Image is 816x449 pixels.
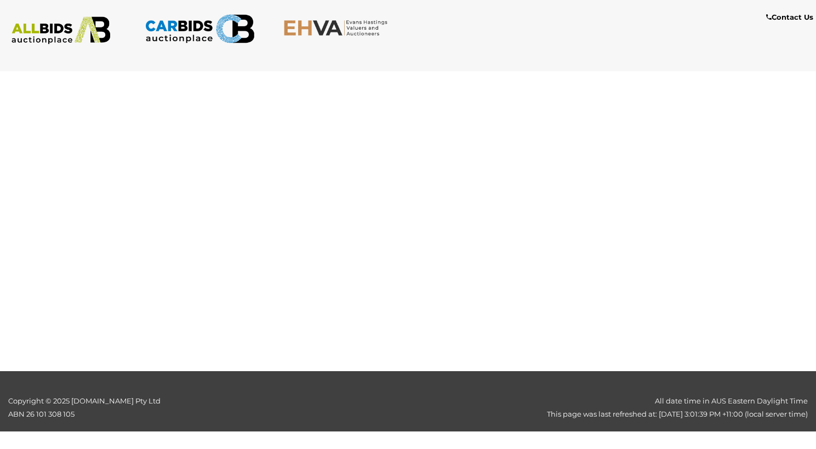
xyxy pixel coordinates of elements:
[766,11,816,24] a: Contact Us
[204,395,816,420] div: All date time in AUS Eastern Daylight Time This page was last refreshed at: [DATE] 3:01:39 PM +11...
[145,11,255,47] img: CARBIDS.com.au
[6,16,116,44] img: ALLBIDS.com.au
[283,19,393,36] img: EHVA.com.au
[766,13,813,21] b: Contact Us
